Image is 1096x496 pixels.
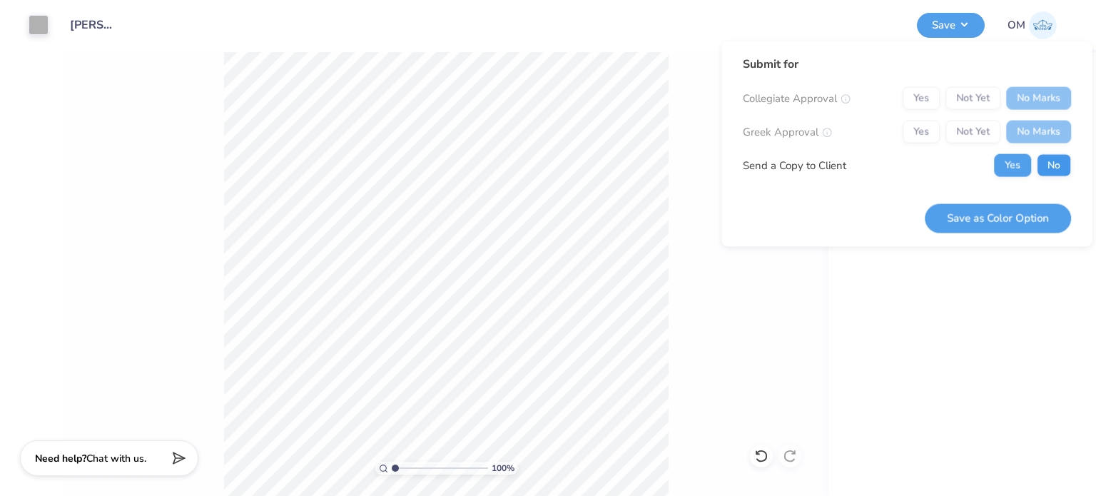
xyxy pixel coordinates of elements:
div: Submit for [743,56,1071,73]
strong: Need help? [35,452,86,465]
img: Om Mehrotra [1029,11,1057,39]
button: No [1037,154,1071,177]
span: 100 % [492,462,514,475]
button: Save as Color Option [925,203,1071,233]
a: OM [1008,11,1057,39]
span: Chat with us. [86,452,146,465]
input: Untitled Design [59,11,129,39]
div: Send a Copy to Client [743,157,846,173]
button: Save [917,13,985,38]
button: Yes [994,154,1031,177]
span: OM [1008,17,1025,34]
